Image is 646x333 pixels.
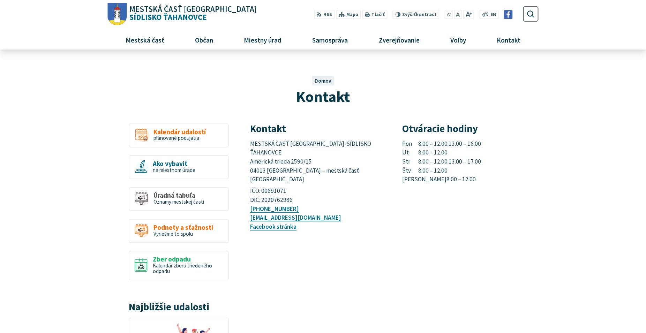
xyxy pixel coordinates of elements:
span: MESTSKÁ ČASŤ [GEOGRAPHIC_DATA]-SÍDLISKO ŤAHANOVCE Americká trieda 2590/15 04013 [GEOGRAPHIC_DATA]... [250,140,372,183]
span: Mestská časť [GEOGRAPHIC_DATA] [129,5,257,13]
a: Kontakt [484,30,533,49]
span: kontrast [402,12,437,17]
span: Samospráva [310,30,351,49]
span: Podnety a sťažnosti [153,224,213,231]
a: Kalendár udalostí plánované podujatia [129,123,229,147]
img: Prejsť na Facebook stránku [504,10,513,19]
span: plánované podujatia [153,135,199,141]
span: Ut [402,148,418,157]
span: Kontakt [494,30,523,49]
a: Podnety a sťažnosti Vyriešme to spolu [129,219,229,243]
a: Mapa [336,10,361,19]
a: EN [488,11,498,18]
button: Tlačiť [362,10,387,19]
p: 8.00 – 12.00 13.00 – 16.00 8.00 – 12.00 8.00 – 12.00 13.00 – 17.00 8.00 – 12.00 8.00 – 12.00 [402,139,538,184]
span: Pon [402,139,418,149]
img: Prejsť na domovskú stránku [107,3,127,25]
span: EN [490,11,496,18]
span: Mestská časť [123,30,167,49]
h3: Otváracie hodiny [402,123,538,134]
span: Úradná tabuľa [153,192,204,199]
span: na miestnom úrade [153,167,195,173]
span: Oznamy mestskej časti [153,198,204,205]
a: Samospráva [300,30,361,49]
a: Miestny úrad [231,30,294,49]
span: Str [402,157,418,166]
span: Kalendár udalostí [153,128,206,136]
a: [PHONE_NUMBER] [250,205,299,213]
a: Úradná tabuľa Oznamy mestskej časti [129,187,229,211]
span: Štv [402,166,418,175]
button: Zmenšiť veľkosť písma [444,10,453,19]
button: Zvýšiťkontrast [393,10,439,19]
span: [PERSON_NAME] [402,175,446,184]
a: RSS [314,10,335,19]
a: Facebook stránka [250,223,296,230]
a: Ako vybaviť na miestnom úrade [129,155,229,179]
h3: Kontakt [250,123,386,134]
span: RSS [323,11,332,18]
button: Nastaviť pôvodnú veľkosť písma [454,10,462,19]
span: Mapa [346,11,358,18]
span: Kontakt [296,87,350,106]
a: Voľby [437,30,479,49]
a: Mestská časť [113,30,177,49]
span: Sídlisko Ťahanovce [127,5,257,21]
a: Zverejňovanie [366,30,432,49]
p: IČO: 00691071 DIČ: 2020762986 [250,187,386,204]
h3: Najbližšie udalosti [129,302,229,312]
span: Tlačiť [371,12,385,17]
a: Domov [315,77,331,84]
span: Ako vybaviť [153,160,195,167]
a: Zber odpadu Kalendár zberu triedeného odpadu [129,251,229,280]
span: Vyriešme to spolu [153,230,193,237]
span: Kalendár zberu triedeného odpadu [153,262,212,275]
span: Zvýšiť [402,12,416,17]
span: Voľby [448,30,468,49]
a: Logo Sídlisko Ťahanovce, prejsť na domovskú stránku. [107,3,256,25]
a: [EMAIL_ADDRESS][DOMAIN_NAME] [250,214,341,221]
span: Zverejňovanie [376,30,422,49]
a: Občan [182,30,226,49]
span: Zber odpadu [153,256,223,263]
span: Miestny úrad [241,30,284,49]
button: Zväčšiť veľkosť písma [463,10,474,19]
span: Občan [193,30,216,49]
